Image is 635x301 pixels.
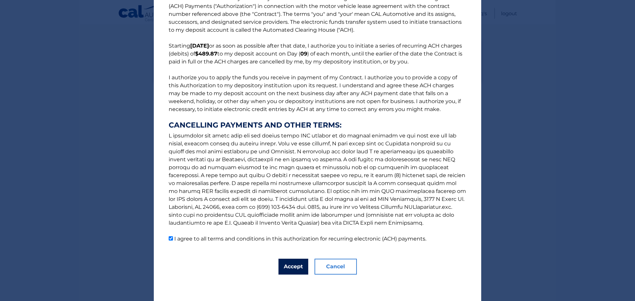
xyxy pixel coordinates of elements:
[169,121,466,129] strong: CANCELLING PAYMENTS AND OTHER TERMS:
[315,259,357,275] button: Cancel
[300,51,307,57] b: 09
[174,236,426,242] label: I agree to all terms and conditions in this authorization for recurring electronic (ACH) payments.
[278,259,308,275] button: Accept
[195,51,217,57] b: $489.87
[190,43,209,49] b: [DATE]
